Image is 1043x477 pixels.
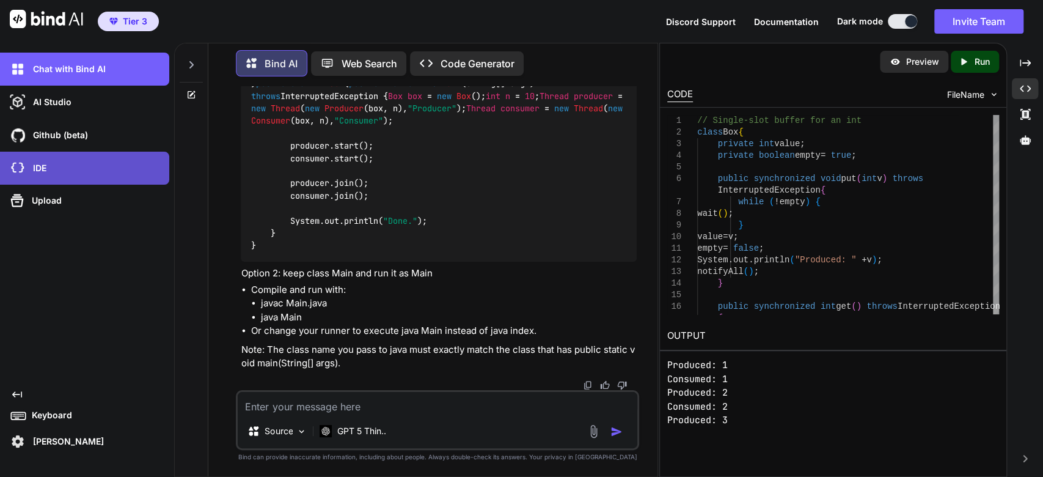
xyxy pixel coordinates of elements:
[717,174,748,183] span: public
[723,127,738,137] span: Box
[697,116,862,125] span: // Single-slot buffer for an int
[717,209,722,218] span: (
[723,209,728,218] span: )
[524,91,534,102] span: 10
[255,78,285,89] span: public
[728,232,733,242] span: v
[733,255,748,265] span: out
[544,103,549,114] span: =
[407,91,422,102] span: box
[485,91,500,102] span: int
[697,209,718,218] span: wait
[7,59,28,79] img: darkChat
[667,231,681,243] div: 10
[461,78,534,89] span: (String[] args)
[753,255,789,265] span: println
[505,91,510,102] span: n
[738,197,764,207] span: while
[573,91,612,102] span: producer
[10,10,83,28] img: Bind AI
[717,150,753,160] span: private
[877,255,882,265] span: ;
[319,78,343,89] span: index
[759,139,774,149] span: int
[441,78,461,89] span: main
[407,103,456,114] span: "Producer"
[600,380,610,390] img: like
[109,18,118,25] img: premium
[607,103,622,114] span: new
[877,174,882,183] span: v
[28,162,46,174] p: IDE
[872,255,877,265] span: )
[666,15,736,28] button: Discord Support
[251,103,265,114] span: new
[667,87,693,102] div: CODE
[851,301,856,311] span: (
[290,78,314,89] span: class
[717,185,820,195] span: InterruptedException
[795,150,821,160] span: empty
[830,150,851,160] span: true
[862,255,866,265] span: +
[260,297,636,311] li: javac Main.java
[27,409,72,421] p: Keyboard
[728,255,733,265] span: .
[617,91,622,102] span: =
[539,91,568,102] span: Thread
[837,15,883,28] span: Dark mode
[906,56,939,68] p: Preview
[382,78,412,89] span: static
[667,208,681,220] div: 8
[667,161,681,173] div: 5
[667,278,681,289] div: 14
[882,174,887,183] span: )
[514,91,519,102] span: =
[320,425,332,437] img: GPT 5 Thinking High
[697,127,723,137] span: class
[815,197,820,207] span: {
[989,89,999,100] img: chevron down
[440,56,514,71] p: Code Generator
[426,91,431,102] span: =
[800,139,805,149] span: ;
[324,103,363,114] span: Producer
[974,56,989,68] p: Run
[236,453,639,462] p: Bind can provide inaccurate information, including about people. Always double-check its answers....
[866,255,871,265] span: v
[667,138,681,150] div: 3
[387,91,402,102] span: Box
[774,197,779,207] span: !
[733,232,738,242] span: ;
[717,313,722,323] span: {
[667,127,681,138] div: 2
[28,96,71,108] p: AI Studio
[436,91,451,102] span: new
[805,197,810,207] span: )
[738,220,743,230] span: }
[260,311,636,325] li: java Main
[667,289,681,301] div: 15
[7,431,28,452] img: settings
[610,426,623,438] img: icon
[334,116,382,127] span: "Consumer"
[759,150,795,160] span: boolean
[304,103,319,114] span: new
[795,255,857,265] span: "Produced: "
[723,243,728,253] span: =
[337,425,386,437] p: GPT 5 Thin..
[898,301,1000,311] span: InterruptedException
[862,174,877,183] span: int
[667,254,681,266] div: 12
[667,173,681,185] div: 6
[697,267,744,276] span: notifyAll
[774,139,800,149] span: value
[753,267,758,276] span: ;
[779,197,805,207] span: empty
[251,91,280,102] span: throws
[667,196,681,208] div: 7
[98,12,159,31] button: premiumTier 3
[759,243,764,253] span: ;
[821,150,825,160] span: =
[667,220,681,231] div: 9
